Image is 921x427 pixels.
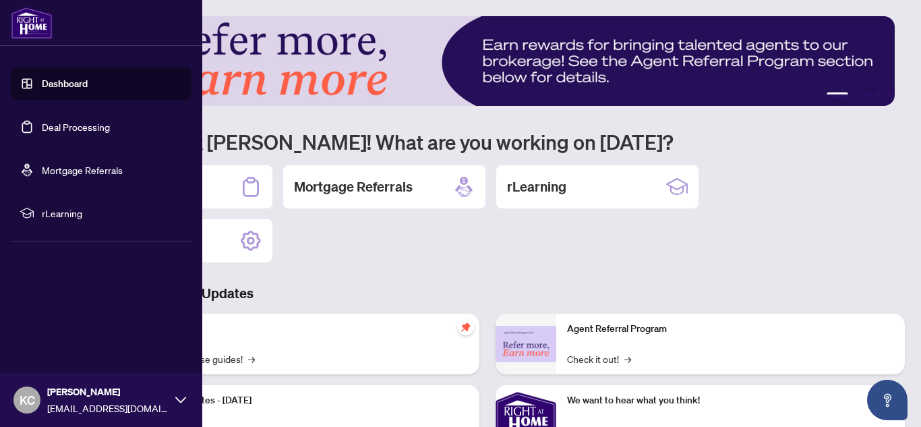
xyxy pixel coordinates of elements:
span: [EMAIL_ADDRESS][DOMAIN_NAME] [47,401,169,416]
a: Check it out!→ [567,351,631,366]
h1: Welcome back [PERSON_NAME]! What are you working on [DATE]? [70,129,905,154]
h2: Mortgage Referrals [294,177,413,196]
button: 5 [886,92,891,98]
span: KC [20,391,35,409]
button: 1 [827,92,848,98]
h3: Brokerage & Industry Updates [70,284,905,303]
h2: rLearning [507,177,566,196]
p: Agent Referral Program [567,322,894,337]
button: Open asap [867,380,908,420]
a: Mortgage Referrals [42,164,123,176]
span: → [624,351,631,366]
span: → [248,351,255,366]
a: Deal Processing [42,121,110,133]
span: rLearning [42,206,182,221]
button: 2 [854,92,859,98]
img: Agent Referral Program [496,326,556,363]
button: 3 [864,92,870,98]
a: Dashboard [42,78,88,90]
img: Slide 0 [70,16,895,106]
button: 4 [875,92,881,98]
p: We want to hear what you think! [567,393,894,408]
img: logo [11,7,53,39]
p: Self-Help [142,322,469,337]
span: [PERSON_NAME] [47,385,169,399]
span: pushpin [458,319,474,335]
p: Platform Updates - [DATE] [142,393,469,408]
